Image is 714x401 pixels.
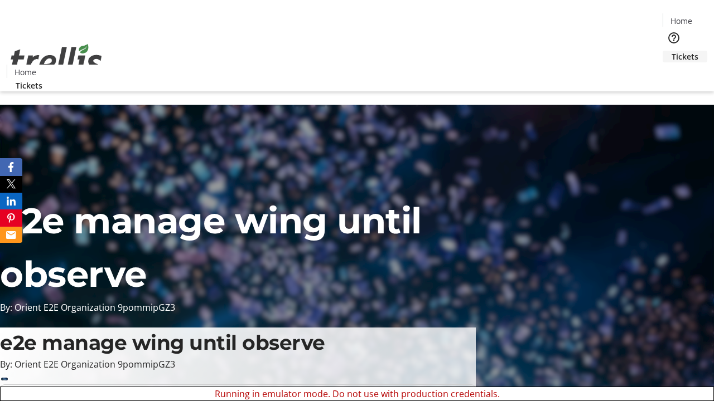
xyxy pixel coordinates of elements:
img: Orient E2E Organization 9pommipGZ3's Logo [7,32,106,87]
span: Home [15,66,36,78]
button: Help [663,27,685,49]
a: Tickets [7,80,51,91]
a: Tickets [663,51,707,62]
span: Tickets [672,51,698,62]
span: Tickets [16,80,42,91]
span: Home [670,15,692,27]
a: Home [7,66,43,78]
button: Cart [663,62,685,85]
a: Home [663,15,699,27]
